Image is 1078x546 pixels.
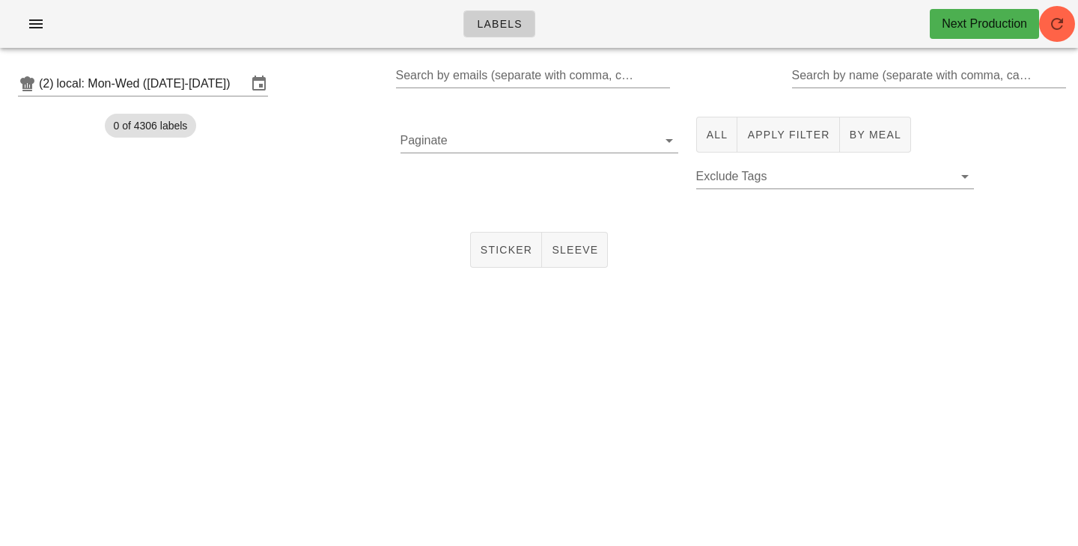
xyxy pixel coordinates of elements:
[551,244,598,256] span: Sleeve
[942,15,1027,33] div: Next Production
[706,129,728,141] span: All
[39,76,57,91] div: (2)
[480,244,533,256] span: Sticker
[696,165,974,188] div: Exclude Tags
[463,10,535,37] a: Labels
[542,232,608,268] button: Sleeve
[476,18,523,30] span: Labels
[696,117,738,153] button: All
[470,232,543,268] button: Sticker
[737,117,839,153] button: Apply Filter
[114,114,188,138] span: 0 of 4306 labels
[849,129,901,141] span: By Meal
[401,129,678,153] div: Paginate
[746,129,829,141] span: Apply Filter
[840,117,911,153] button: By Meal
